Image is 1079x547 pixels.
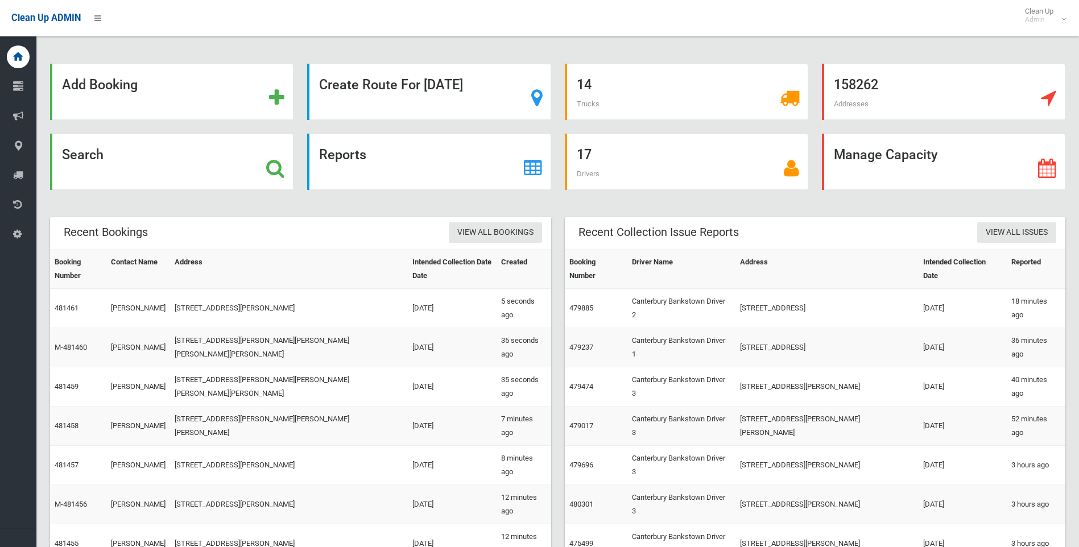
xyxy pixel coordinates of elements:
[497,367,551,407] td: 35 seconds ago
[106,328,170,367] td: [PERSON_NAME]
[408,407,497,446] td: [DATE]
[735,250,919,289] th: Address
[565,64,808,120] a: 14 Trucks
[497,446,551,485] td: 8 minutes ago
[11,13,81,23] span: Clean Up ADMIN
[919,485,1007,524] td: [DATE]
[55,421,78,430] a: 481458
[307,134,551,190] a: Reports
[50,221,162,243] header: Recent Bookings
[569,304,593,312] a: 479885
[50,250,106,289] th: Booking Number
[319,77,463,93] strong: Create Route For [DATE]
[408,485,497,524] td: [DATE]
[55,343,87,351] a: M-481460
[106,367,170,407] td: [PERSON_NAME]
[569,382,593,391] a: 479474
[735,289,919,328] td: [STREET_ADDRESS]
[569,421,593,430] a: 479017
[170,328,408,367] td: [STREET_ADDRESS][PERSON_NAME][PERSON_NAME][PERSON_NAME][PERSON_NAME]
[408,446,497,485] td: [DATE]
[62,77,138,93] strong: Add Booking
[497,485,551,524] td: 12 minutes ago
[569,343,593,351] a: 479237
[735,407,919,446] td: [STREET_ADDRESS][PERSON_NAME][PERSON_NAME]
[735,485,919,524] td: [STREET_ADDRESS][PERSON_NAME]
[1007,446,1065,485] td: 3 hours ago
[1007,485,1065,524] td: 3 hours ago
[834,77,878,93] strong: 158262
[919,328,1007,367] td: [DATE]
[408,367,497,407] td: [DATE]
[577,147,592,163] strong: 17
[627,289,735,328] td: Canterbury Bankstown Driver 2
[627,446,735,485] td: Canterbury Bankstown Driver 3
[565,221,753,243] header: Recent Collection Issue Reports
[408,328,497,367] td: [DATE]
[106,407,170,446] td: [PERSON_NAME]
[735,328,919,367] td: [STREET_ADDRESS]
[627,328,735,367] td: Canterbury Bankstown Driver 1
[55,461,78,469] a: 481457
[627,367,735,407] td: Canterbury Bankstown Driver 3
[497,407,551,446] td: 7 minutes ago
[55,382,78,391] a: 481459
[106,446,170,485] td: [PERSON_NAME]
[319,147,366,163] strong: Reports
[735,446,919,485] td: [STREET_ADDRESS][PERSON_NAME]
[822,64,1065,120] a: 158262 Addresses
[569,461,593,469] a: 479696
[408,250,497,289] th: Intended Collection Date Date
[919,407,1007,446] td: [DATE]
[577,77,592,93] strong: 14
[1007,289,1065,328] td: 18 minutes ago
[1019,7,1065,24] span: Clean Up
[627,407,735,446] td: Canterbury Bankstown Driver 3
[1007,328,1065,367] td: 36 minutes ago
[834,147,937,163] strong: Manage Capacity
[106,250,170,289] th: Contact Name
[170,485,408,524] td: [STREET_ADDRESS][PERSON_NAME]
[55,500,87,508] a: M-481456
[1007,367,1065,407] td: 40 minutes ago
[170,367,408,407] td: [STREET_ADDRESS][PERSON_NAME][PERSON_NAME][PERSON_NAME][PERSON_NAME]
[497,250,551,289] th: Created
[977,222,1056,243] a: View All Issues
[735,367,919,407] td: [STREET_ADDRESS][PERSON_NAME]
[106,485,170,524] td: [PERSON_NAME]
[50,134,293,190] a: Search
[577,100,600,108] span: Trucks
[1007,407,1065,446] td: 52 minutes ago
[50,64,293,120] a: Add Booking
[1025,15,1053,24] small: Admin
[627,250,735,289] th: Driver Name
[1007,250,1065,289] th: Reported
[919,367,1007,407] td: [DATE]
[307,64,551,120] a: Create Route For [DATE]
[919,446,1007,485] td: [DATE]
[565,250,628,289] th: Booking Number
[170,407,408,446] td: [STREET_ADDRESS][PERSON_NAME][PERSON_NAME][PERSON_NAME]
[497,328,551,367] td: 35 seconds ago
[170,250,408,289] th: Address
[106,289,170,328] td: [PERSON_NAME]
[565,134,808,190] a: 17 Drivers
[627,485,735,524] td: Canterbury Bankstown Driver 3
[170,289,408,328] td: [STREET_ADDRESS][PERSON_NAME]
[497,289,551,328] td: 5 seconds ago
[822,134,1065,190] a: Manage Capacity
[408,289,497,328] td: [DATE]
[577,169,600,178] span: Drivers
[62,147,104,163] strong: Search
[449,222,542,243] a: View All Bookings
[834,100,869,108] span: Addresses
[919,289,1007,328] td: [DATE]
[170,446,408,485] td: [STREET_ADDRESS][PERSON_NAME]
[919,250,1007,289] th: Intended Collection Date
[55,304,78,312] a: 481461
[569,500,593,508] a: 480301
